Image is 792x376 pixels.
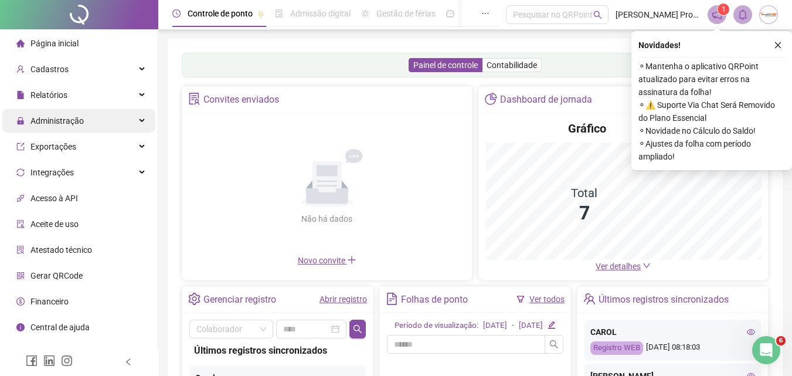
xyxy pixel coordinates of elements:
span: file-text [386,293,398,305]
span: dollar [16,297,25,306]
a: Abrir registro [319,294,367,304]
span: 6 [776,336,786,345]
span: search [353,324,362,334]
span: Atestado técnico [30,245,92,255]
span: plus [347,255,356,265]
span: instagram [61,355,73,367]
span: solution [188,93,200,105]
span: Exportações [30,142,76,151]
span: user-add [16,65,25,73]
span: qrcode [16,272,25,280]
a: Ver detalhes down [596,262,651,271]
div: Não há dados [273,212,381,225]
sup: 1 [718,4,729,15]
a: Ver todos [529,294,565,304]
div: Convites enviados [203,90,279,110]
iframe: Intercom live chat [752,336,780,364]
span: Admissão digital [290,9,351,18]
span: Página inicial [30,39,79,48]
span: search [549,340,559,349]
span: ellipsis [481,9,490,18]
div: [DATE] [483,320,507,332]
span: [PERSON_NAME] Processamento de Dados [616,8,701,21]
span: lock [16,117,25,125]
div: Últimos registros sincronizados [194,343,361,358]
span: clock-circle [172,9,181,18]
span: home [16,39,25,48]
span: ⚬ Ajustes da folha com período ampliado! [638,137,785,163]
span: audit [16,220,25,228]
div: CAROL [590,326,755,338]
span: pushpin [257,11,264,18]
div: Dashboard de jornada [500,90,592,110]
div: [DATE] [519,320,543,332]
span: filter [516,295,525,303]
div: Gerenciar registro [203,290,276,310]
span: api [16,194,25,202]
span: Painel de controle [413,60,478,70]
span: Financeiro [30,297,69,306]
span: Controle de ponto [188,9,253,18]
span: team [583,293,596,305]
span: Gerar QRCode [30,271,83,280]
span: facebook [26,355,38,367]
span: ⚬ ⚠️ Suporte Via Chat Será Removido do Plano Essencial [638,99,785,124]
span: export [16,143,25,151]
span: eye [747,328,755,336]
span: sync [16,168,25,177]
div: Período de visualização: [395,320,478,332]
span: solution [16,246,25,254]
div: Últimos registros sincronizados [599,290,729,310]
span: edit [548,321,555,328]
span: Contabilidade [487,60,537,70]
span: Acesso à API [30,194,78,203]
span: sun [361,9,369,18]
span: pie-chart [485,93,497,105]
span: Ver detalhes [596,262,641,271]
span: Integrações [30,168,74,177]
span: linkedin [43,355,55,367]
div: Registro WEB [590,341,643,355]
span: 1 [722,5,726,13]
span: search [593,11,602,19]
span: Central de ajuda [30,323,90,332]
span: file [16,91,25,99]
span: left [124,358,132,366]
h4: Gráfico [568,120,606,137]
span: Relatórios [30,90,67,100]
span: bell [737,9,748,20]
span: setting [188,293,200,305]
span: ⚬ Novidade no Cálculo do Saldo! [638,124,785,137]
span: down [643,262,651,270]
div: [DATE] 08:18:03 [590,341,755,355]
span: Novo convite [298,256,356,265]
span: info-circle [16,323,25,331]
span: Aceite de uso [30,219,79,229]
span: Administração [30,116,84,126]
img: 31496 [760,6,777,23]
span: close [774,41,782,49]
div: Folhas de ponto [401,290,468,310]
span: Novidades ! [638,39,681,52]
span: ⚬ Mantenha o aplicativo QRPoint atualizado para evitar erros na assinatura da folha! [638,60,785,99]
span: notification [712,9,722,20]
span: Gestão de férias [376,9,436,18]
span: dashboard [446,9,454,18]
span: file-done [275,9,283,18]
span: Cadastros [30,65,69,74]
div: - [512,320,514,332]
